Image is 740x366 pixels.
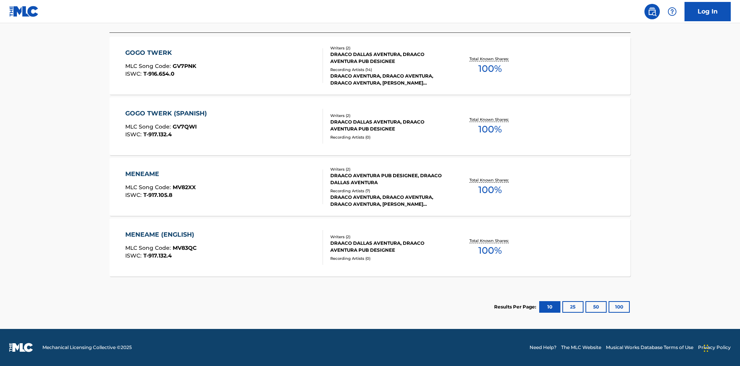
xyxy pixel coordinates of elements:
[330,134,447,140] div: Recording Artists ( 0 )
[561,344,601,351] a: The MLC Website
[330,113,447,119] div: Writers ( 2 )
[478,122,502,136] span: 100 %
[9,343,33,352] img: logo
[125,184,173,191] span: MLC Song Code :
[478,183,502,197] span: 100 %
[173,63,196,69] span: GV7PNK
[109,158,631,216] a: MENEAMEMLC Song Code:MV82XXISWC:T-917.105.8Writers (2)DRAACO AVENTURA PUB DESIGNEE, DRAACO DALLAS...
[143,191,172,198] span: T-917.105.8
[173,123,197,130] span: GV7QWI
[330,256,447,261] div: Recording Artists ( 0 )
[530,344,557,351] a: Need Help?
[330,188,447,194] div: Recording Artists ( 7 )
[585,301,607,313] button: 50
[644,4,660,19] a: Public Search
[609,301,630,313] button: 100
[664,4,680,19] div: Help
[125,131,143,138] span: ISWC :
[173,244,197,251] span: MV83QC
[704,337,708,360] div: Drag
[143,131,172,138] span: T-917.132.4
[478,62,502,76] span: 100 %
[9,6,39,17] img: MLC Logo
[330,240,447,254] div: DRAACO DALLAS AVENTURA, DRAACO AVENTURA PUB DESIGNEE
[125,252,143,259] span: ISWC :
[469,56,511,62] p: Total Known Shares:
[330,45,447,51] div: Writers ( 2 )
[125,169,196,179] div: MENEAME
[42,344,132,351] span: Mechanical Licensing Collective © 2025
[109,97,631,155] a: GOGO TWERK (SPANISH)MLC Song Code:GV7QWIISWC:T-917.132.4Writers (2)DRAACO DALLAS AVENTURA, DRAACO...
[109,219,631,276] a: MENEAME (ENGLISH)MLC Song Code:MV83QCISWC:T-917.132.4Writers (2)DRAACO DALLAS AVENTURA, DRAACO AV...
[469,177,511,183] p: Total Known Shares:
[539,301,560,313] button: 10
[125,191,143,198] span: ISWC :
[125,230,198,239] div: MENEAME (ENGLISH)
[125,48,196,58] div: GOGO TWERK
[125,63,173,69] span: MLC Song Code :
[647,7,657,16] img: search
[668,7,677,16] img: help
[494,303,538,310] p: Results Per Page:
[125,109,211,118] div: GOGO TWERK (SPANISH)
[330,119,447,132] div: DRAACO DALLAS AVENTURA, DRAACO AVENTURA PUB DESIGNEE
[562,301,584,313] button: 25
[143,252,172,259] span: T-917.132.4
[330,67,447,73] div: Recording Artists ( 14 )
[330,73,447,86] div: DRAACO AVENTURA, DRAACO AVENTURA, DRAACO AVENTURA, [PERSON_NAME] AVENTURA, DRAACO AVENTURA
[330,166,447,172] div: Writers ( 2 )
[701,329,740,366] iframe: Chat Widget
[469,238,511,244] p: Total Known Shares:
[143,70,175,77] span: T-916.654.0
[125,123,173,130] span: MLC Song Code :
[469,117,511,122] p: Total Known Shares:
[606,344,693,351] a: Musical Works Database Terms of Use
[173,184,196,191] span: MV82XX
[330,51,447,65] div: DRAACO DALLAS AVENTURA, DRAACO AVENTURA PUB DESIGNEE
[125,244,173,251] span: MLC Song Code :
[109,37,631,95] a: GOGO TWERKMLC Song Code:GV7PNKISWC:T-916.654.0Writers (2)DRAACO DALLAS AVENTURA, DRAACO AVENTURA ...
[698,344,731,351] a: Privacy Policy
[125,70,143,77] span: ISWC :
[330,172,447,186] div: DRAACO AVENTURA PUB DESIGNEE, DRAACO DALLAS AVENTURA
[330,194,447,208] div: DRAACO AVENTURA, DRAACO AVENTURA, DRAACO AVENTURA, [PERSON_NAME] AVENTURA, DRAACO AVENTURA
[684,2,731,21] a: Log In
[330,234,447,240] div: Writers ( 2 )
[478,244,502,258] span: 100 %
